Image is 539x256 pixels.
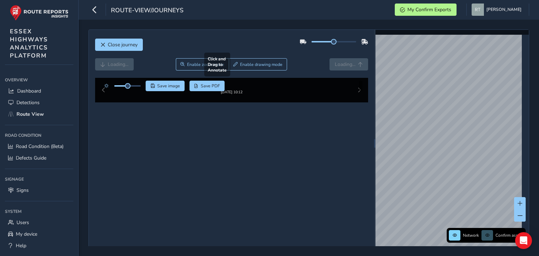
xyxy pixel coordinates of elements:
[5,141,73,152] a: Road Condition (Beta)
[187,62,224,67] span: Enable zoom mode
[472,4,484,16] img: diamond-layout
[5,206,73,217] div: System
[5,152,73,164] a: Defects Guide
[201,83,220,89] span: Save PDF
[5,184,73,196] a: Signs
[5,228,73,240] a: My device
[495,233,524,238] span: Confirm assets
[486,4,521,16] span: [PERSON_NAME]
[16,155,46,161] span: Defects Guide
[472,4,524,16] button: [PERSON_NAME]
[5,85,73,97] a: Dashboard
[111,6,184,16] span: route-view/journeys
[16,231,37,237] span: My device
[10,27,48,60] span: ESSEX HIGHWAYS ANALYTICS PLATFORM
[210,95,253,100] div: [DATE] 10:12
[16,242,26,249] span: Help
[407,6,451,13] span: My Confirm Exports
[95,39,143,51] button: Close journey
[16,219,29,226] span: Users
[189,81,225,91] button: PDF
[5,217,73,228] a: Users
[463,233,479,238] span: Network
[108,41,138,48] span: Close journey
[5,130,73,141] div: Road Condition
[17,88,41,94] span: Dashboard
[5,240,73,251] a: Help
[16,111,44,117] span: Route View
[395,4,457,16] button: My Confirm Exports
[240,62,282,67] span: Enable drawing mode
[146,81,185,91] button: Save
[515,232,532,249] div: Open Intercom Messenger
[10,5,68,21] img: rr logo
[5,75,73,85] div: Overview
[176,58,229,70] button: Zoom
[16,99,40,106] span: Detections
[16,143,64,150] span: Road Condition (Beta)
[16,187,29,194] span: Signs
[210,88,253,95] img: Thumbnail frame
[5,108,73,120] a: Route View
[5,97,73,108] a: Detections
[157,83,180,89] span: Save image
[5,174,73,184] div: Signage
[229,58,287,70] button: Draw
